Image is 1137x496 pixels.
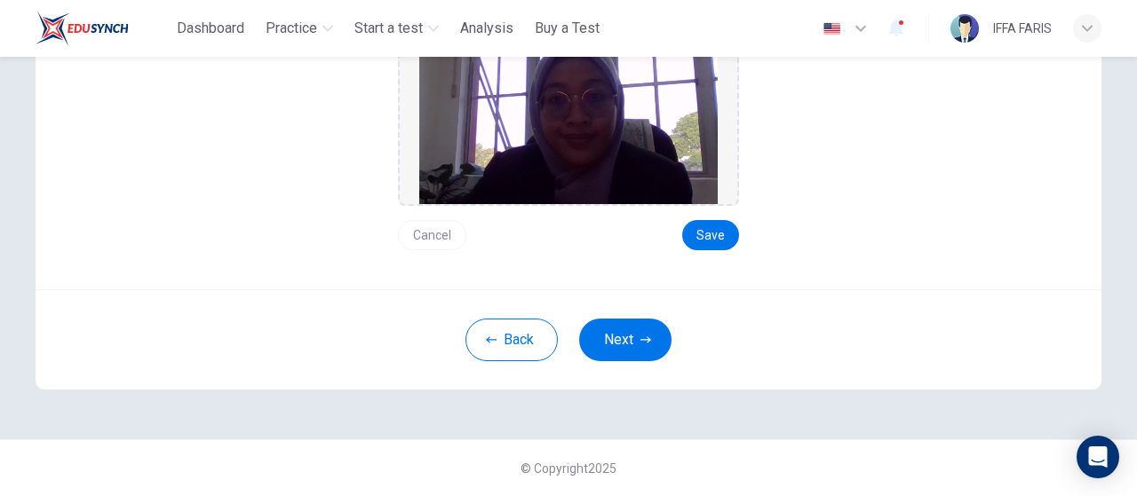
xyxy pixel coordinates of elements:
span: Practice [266,18,317,39]
span: Dashboard [177,18,244,39]
button: Buy a Test [528,12,607,44]
button: Start a test [347,12,446,44]
span: © Copyright 2025 [521,461,616,476]
button: Dashboard [170,12,251,44]
span: Start a test [354,18,423,39]
button: Next [579,319,672,361]
img: en [821,22,843,35]
img: ELTC logo [36,11,129,46]
button: Analysis [453,12,521,44]
span: Analysis [460,18,513,39]
div: IFFA FARIS [993,18,1052,39]
span: Buy a Test [535,18,600,39]
img: Profile picture [950,14,979,43]
button: Save [682,220,739,250]
button: Cancel [398,220,466,250]
button: Practice [258,12,340,44]
button: Back [465,319,558,361]
div: Open Intercom Messenger [1077,436,1119,478]
a: ELTC logo [36,11,170,46]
